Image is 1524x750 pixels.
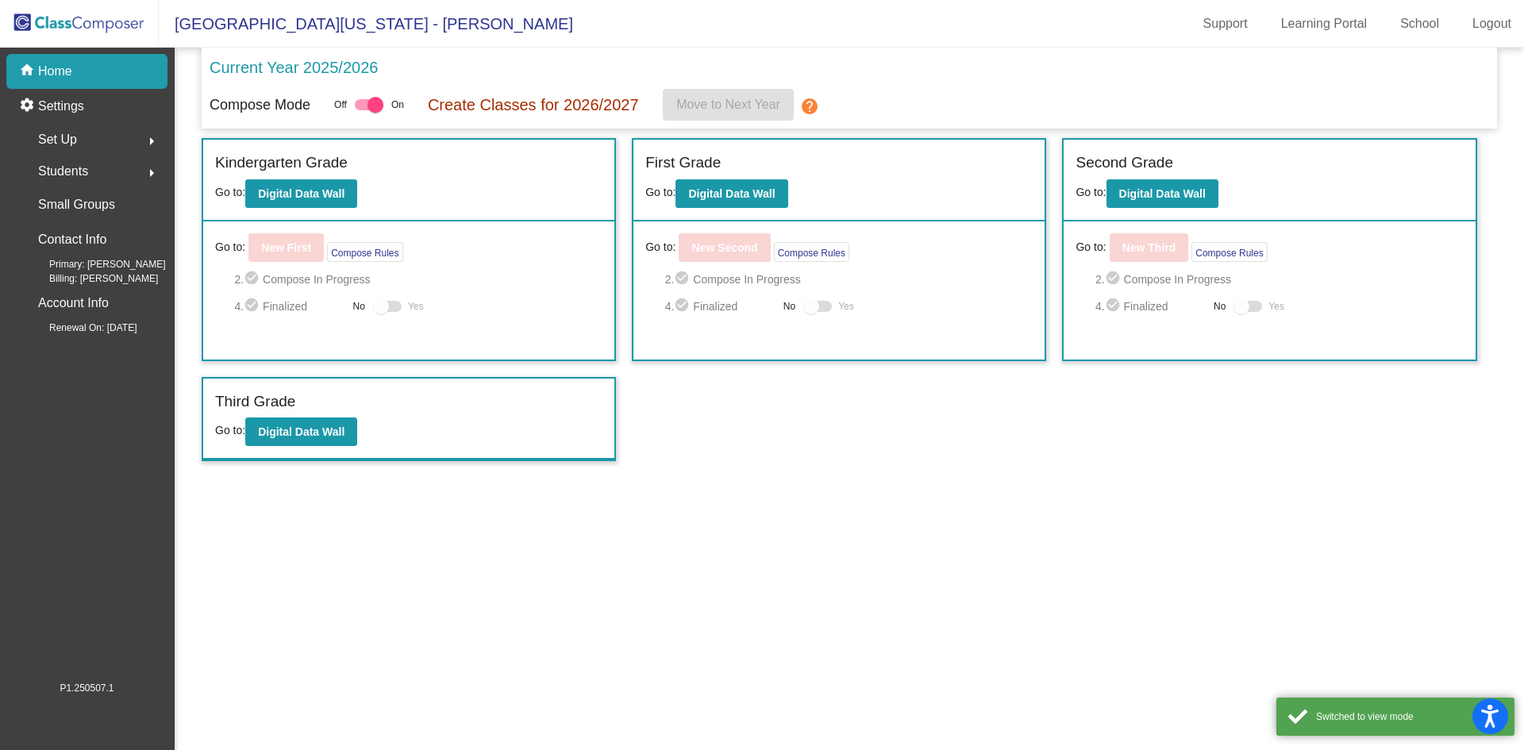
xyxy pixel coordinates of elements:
span: Go to: [215,424,245,437]
span: 2. Compose In Progress [665,270,1033,289]
p: Compose Mode [210,94,310,116]
b: New Second [691,241,757,254]
a: School [1387,11,1452,37]
b: Digital Data Wall [1119,187,1206,200]
span: 2. Compose In Progress [234,270,602,289]
mat-icon: check_circle [674,270,693,289]
button: Digital Data Wall [245,417,357,446]
span: Students [38,160,88,183]
span: Go to: [215,239,245,256]
span: Go to: [1076,186,1106,198]
p: Current Year 2025/2026 [210,56,378,79]
span: 4. Finalized [1095,297,1206,316]
span: Go to: [1076,239,1106,256]
a: Logout [1460,11,1524,37]
span: Go to: [645,239,675,256]
mat-icon: check_circle [1105,297,1124,316]
p: Contact Info [38,229,106,251]
label: First Grade [645,152,721,175]
b: New Third [1122,241,1176,254]
button: New Third [1110,233,1189,262]
p: Settings [38,97,84,116]
p: Small Groups [38,194,115,216]
span: Yes [1268,297,1284,316]
mat-icon: arrow_right [142,132,161,151]
div: Switched to view mode [1316,710,1503,724]
mat-icon: home [19,62,38,81]
mat-icon: check_circle [244,297,263,316]
span: On [391,98,404,112]
span: 2. Compose In Progress [1095,270,1464,289]
button: Digital Data Wall [1106,179,1218,208]
span: Primary: [PERSON_NAME] [24,257,166,271]
span: No [1214,299,1226,313]
span: Off [334,98,347,112]
mat-icon: settings [19,97,38,116]
p: Home [38,62,72,81]
span: Yes [838,297,854,316]
button: Compose Rules [1191,242,1267,262]
label: Second Grade [1076,152,1173,175]
p: Account Info [38,292,109,314]
button: New Second [679,233,770,262]
span: No [783,299,795,313]
a: Learning Portal [1268,11,1380,37]
span: Go to: [645,186,675,198]
mat-icon: check_circle [674,297,693,316]
b: New First [261,241,311,254]
label: Third Grade [215,390,295,413]
mat-icon: check_circle [1105,270,1124,289]
button: Compose Rules [327,242,402,262]
span: Move to Next Year [676,98,780,111]
label: Kindergarten Grade [215,152,348,175]
span: [GEOGRAPHIC_DATA][US_STATE] - [PERSON_NAME] [159,11,573,37]
mat-icon: arrow_right [142,163,161,183]
mat-icon: help [800,97,819,116]
button: Digital Data Wall [675,179,787,208]
button: Compose Rules [774,242,849,262]
b: Digital Data Wall [258,187,344,200]
button: Digital Data Wall [245,179,357,208]
a: Support [1191,11,1260,37]
mat-icon: check_circle [244,270,263,289]
p: Create Classes for 2026/2027 [428,93,639,117]
b: Digital Data Wall [688,187,775,200]
span: Yes [408,297,424,316]
button: Move to Next Year [663,89,794,121]
span: 4. Finalized [234,297,344,316]
span: Set Up [38,129,77,151]
button: New First [248,233,324,262]
span: Billing: [PERSON_NAME] [24,271,158,286]
span: Renewal On: [DATE] [24,321,137,335]
span: 4. Finalized [665,297,775,316]
b: Digital Data Wall [258,425,344,438]
span: No [353,299,365,313]
span: Go to: [215,186,245,198]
